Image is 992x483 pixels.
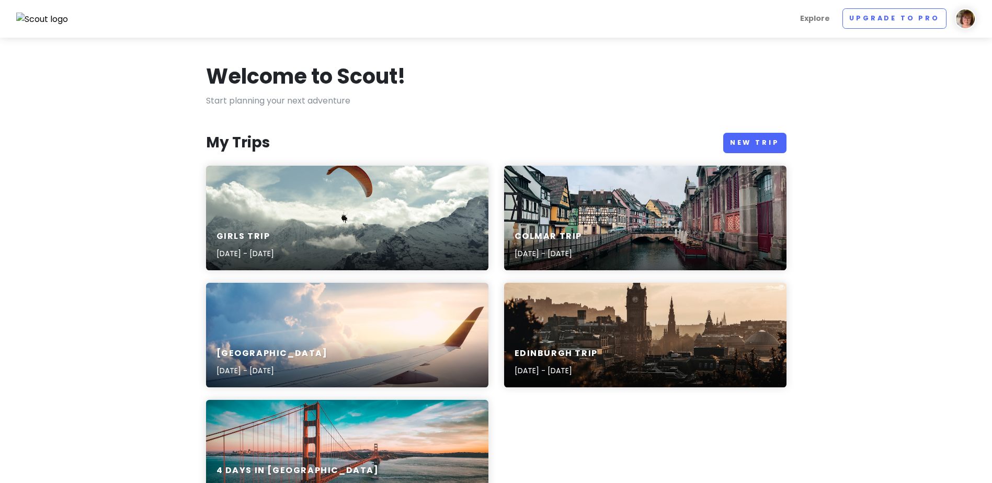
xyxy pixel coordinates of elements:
h6: Edinburgh Trip [515,348,598,359]
p: [DATE] - [DATE] [515,365,598,376]
img: Scout logo [16,13,69,26]
h1: Welcome to Scout! [206,63,406,90]
h6: Girls Trip [216,231,274,242]
a: time lapse photography of man in a parachuteGirls Trip[DATE] - [DATE] [206,166,488,270]
h6: Colmar Trip [515,231,583,242]
p: Start planning your next adventure [206,94,786,108]
h3: My Trips [206,133,270,152]
p: [DATE] - [DATE] [216,365,328,376]
a: New Trip [723,133,786,153]
p: [DATE] - [DATE] [515,248,583,259]
h6: 4 Days in [GEOGRAPHIC_DATA] [216,465,379,476]
a: Upgrade to Pro [842,8,947,29]
a: river between concrete buildings during daytimeColmar Trip[DATE] - [DATE] [504,166,786,270]
a: aerial photography of airliner[GEOGRAPHIC_DATA][DATE] - [DATE] [206,283,488,387]
a: Explore [796,8,834,29]
img: User profile [955,8,976,29]
h6: [GEOGRAPHIC_DATA] [216,348,328,359]
a: Calton Hill, Edinburgh, United KingdomEdinburgh Trip[DATE] - [DATE] [504,283,786,387]
p: [DATE] - [DATE] [216,248,274,259]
